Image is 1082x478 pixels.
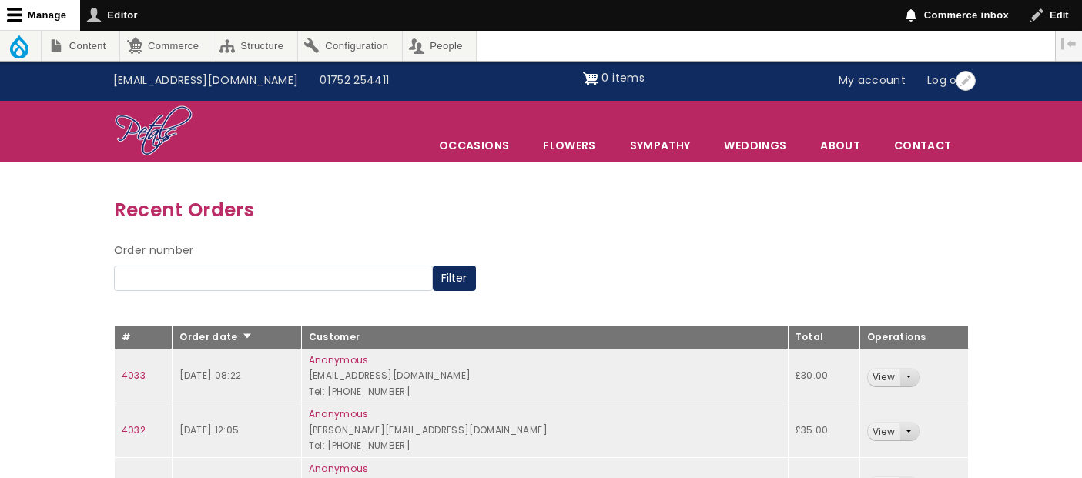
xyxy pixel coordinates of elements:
[859,326,968,349] th: Operations
[804,129,876,162] a: About
[122,369,146,382] a: 4033
[102,66,310,95] a: [EMAIL_ADDRESS][DOMAIN_NAME]
[868,423,899,440] a: View
[301,349,788,403] td: [EMAIL_ADDRESS][DOMAIN_NAME] Tel: [PHONE_NUMBER]
[179,423,239,436] time: [DATE] 12:05
[828,66,917,95] a: My account
[601,70,644,85] span: 0 items
[788,403,859,458] td: £35.00
[878,129,967,162] a: Contact
[114,326,173,349] th: #
[788,326,859,349] th: Total
[868,369,899,386] a: View
[120,31,212,61] a: Commerce
[309,353,369,366] a: Anonymous
[114,195,969,225] h3: Recent Orders
[527,129,611,162] a: Flowers
[179,330,253,343] a: Order date
[433,266,476,292] button: Filter
[956,71,976,91] button: Open User account menu configuration options
[423,129,525,162] span: Occasions
[614,129,707,162] a: Sympathy
[916,66,980,95] a: Log out
[301,403,788,458] td: [PERSON_NAME][EMAIL_ADDRESS][DOMAIN_NAME] Tel: [PHONE_NUMBER]
[788,349,859,403] td: £30.00
[114,105,193,159] img: Home
[583,66,645,91] a: Shopping cart 0 items
[114,242,194,260] label: Order number
[309,66,400,95] a: 01752 254411
[298,31,402,61] a: Configuration
[583,66,598,91] img: Shopping cart
[309,462,369,475] a: Anonymous
[213,31,297,61] a: Structure
[403,31,477,61] a: People
[301,326,788,349] th: Customer
[1056,31,1082,57] button: Vertical orientation
[42,31,119,61] a: Content
[708,129,802,162] span: Weddings
[309,407,369,420] a: Anonymous
[179,369,241,382] time: [DATE] 08:22
[122,423,146,436] a: 4032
